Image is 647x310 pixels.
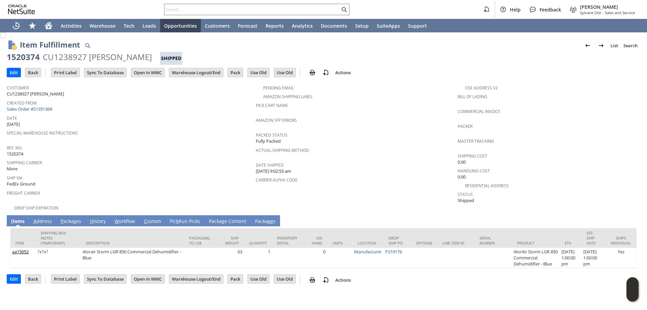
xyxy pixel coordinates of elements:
[160,19,201,32] a: Opportunities
[88,218,107,225] a: History
[7,52,40,62] div: 1520374
[333,277,353,283] a: Actions
[144,218,147,224] span: C
[7,166,18,172] span: More
[256,147,309,153] a: Actual Shipping Method
[354,249,382,255] a: Manufacturer
[43,52,152,62] div: CU1238927 [PERSON_NAME]
[458,123,472,129] a: Packer
[61,218,63,224] span: P
[288,19,317,32] a: Analytics
[164,23,197,29] span: Opportunities
[274,275,296,283] input: Use Old
[7,190,40,196] a: Freight Carrier
[222,218,224,224] span: g
[404,19,431,32] a: Support
[90,23,116,29] span: Warehouse
[44,22,53,30] svg: Home
[408,23,427,29] span: Support
[256,132,287,138] a: Packed Status
[7,121,20,128] span: [DATE]
[131,68,164,77] input: Open In WMC
[480,235,507,246] div: Serial Number
[28,22,36,30] svg: Shortcuts
[7,175,23,181] a: Ship Via
[292,23,313,29] span: Analytics
[234,19,261,32] a: Forecast
[626,277,639,302] iframe: Click here to launch Oracle Guided Learning Help Panel
[248,68,269,77] input: Use Old
[351,19,373,32] a: Setup
[458,153,487,159] a: Shipping Cost
[248,275,269,283] input: Use Old
[256,168,291,174] span: [DATE] 9:02:53 am
[142,218,163,225] a: Custom
[465,183,509,189] a: Residential Address
[90,218,93,224] span: H
[458,192,473,197] a: Status
[321,23,347,29] span: Documents
[40,19,57,32] a: Home
[201,19,234,32] a: Customers
[458,174,466,180] span: 0.00
[36,248,81,268] td: ?x?x?
[7,130,78,136] a: Special Warehouse Instructions
[7,106,54,112] a: Sales Order #S1351369
[305,248,327,268] td: 0
[84,275,126,283] input: Sync To Database
[244,248,272,268] td: 1
[115,218,119,224] span: W
[416,241,432,246] div: Options
[7,181,35,187] span: FedEx Ground
[308,68,316,77] img: print.svg
[7,85,29,91] a: Customer
[169,68,223,77] input: Warehouse Logout/End
[12,249,29,255] a: aa15052
[120,19,138,32] a: Tech
[580,10,601,15] span: Sylvane Old
[322,276,330,284] img: add-record.svg
[16,241,31,246] div: Item
[256,138,281,144] span: Fully Packed
[587,230,600,246] div: Est. Ship Date
[86,19,120,32] a: Warehouse
[20,39,80,50] h1: Item Fulfillment
[389,235,406,246] div: Drop Ship PO
[565,241,577,246] div: ETA
[355,23,369,29] span: Setup
[465,85,498,91] a: Use Address V2
[512,248,560,268] td: AlorAir Storm LGR 850 Commercial Dehumidifier - Blue
[256,162,284,168] a: Date Shipped
[238,23,257,29] span: Forecast
[317,19,351,32] a: Documents
[605,10,635,15] span: Sales and Service
[458,138,494,144] a: Master Tracking
[25,68,41,77] input: Back
[8,19,24,32] a: Recent Records
[605,248,637,268] td: Yes
[41,230,76,246] div: Shipping Box Notes (Temporary)
[256,103,288,108] a: Pick Cart Name
[7,160,42,166] a: Shipping Carrier
[608,40,621,51] a: List
[9,218,26,225] a: Items
[253,218,277,225] a: Packages
[59,218,83,225] a: Packages
[61,23,82,29] span: Activities
[7,68,21,77] input: Edit
[57,19,86,32] a: Activities
[81,248,184,268] td: Alorair Storm LGR 850 Commercial Dehumidifier - Blue
[176,218,179,224] span: k
[310,235,322,246] div: On Hand
[25,275,41,283] input: Back
[256,117,297,123] a: Amazon SFP Errors
[308,276,316,284] img: print.svg
[628,217,636,225] a: Unrolled view on
[207,218,248,225] a: Package Content
[143,23,156,29] span: Leads
[377,23,400,29] span: SuiteApps
[33,218,36,224] span: A
[7,115,17,121] a: Date
[458,159,466,165] span: 0.00
[621,40,640,51] a: Search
